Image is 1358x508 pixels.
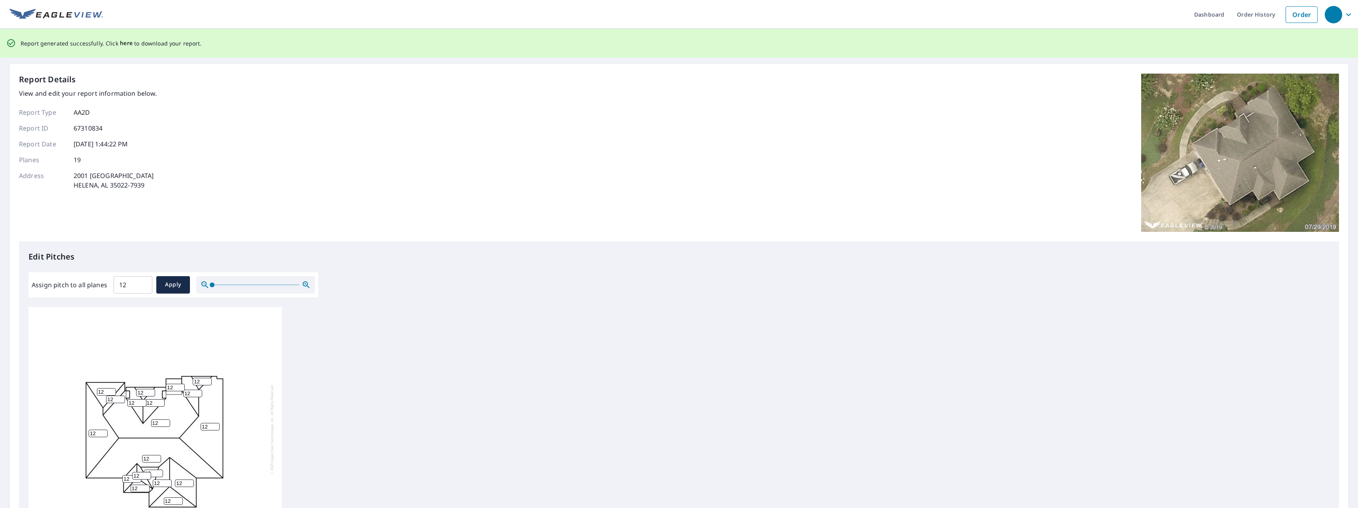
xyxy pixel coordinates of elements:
p: Planes [19,155,66,165]
p: 19 [74,155,81,165]
span: Apply [163,280,184,290]
img: EV Logo [9,9,103,21]
p: 2001 [GEOGRAPHIC_DATA] HELENA, AL 35022-7939 [74,171,154,190]
button: Apply [156,276,190,294]
p: Report generated successfully. Click to download your report. [21,38,202,48]
p: Edit Pitches [28,251,1330,263]
p: Report Details [19,74,76,85]
button: here [120,38,133,48]
img: Top image [1141,74,1339,232]
p: Report Type [19,108,66,117]
input: 00.0 [114,274,152,296]
p: Address [19,171,66,190]
p: View and edit your report information below. [19,89,157,98]
a: Order [1286,6,1318,23]
p: [DATE] 1:44:22 PM [74,139,128,149]
p: 67310834 [74,123,102,133]
label: Assign pitch to all planes [32,280,107,290]
p: AA2D [74,108,90,117]
p: Report ID [19,123,66,133]
p: Report Date [19,139,66,149]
